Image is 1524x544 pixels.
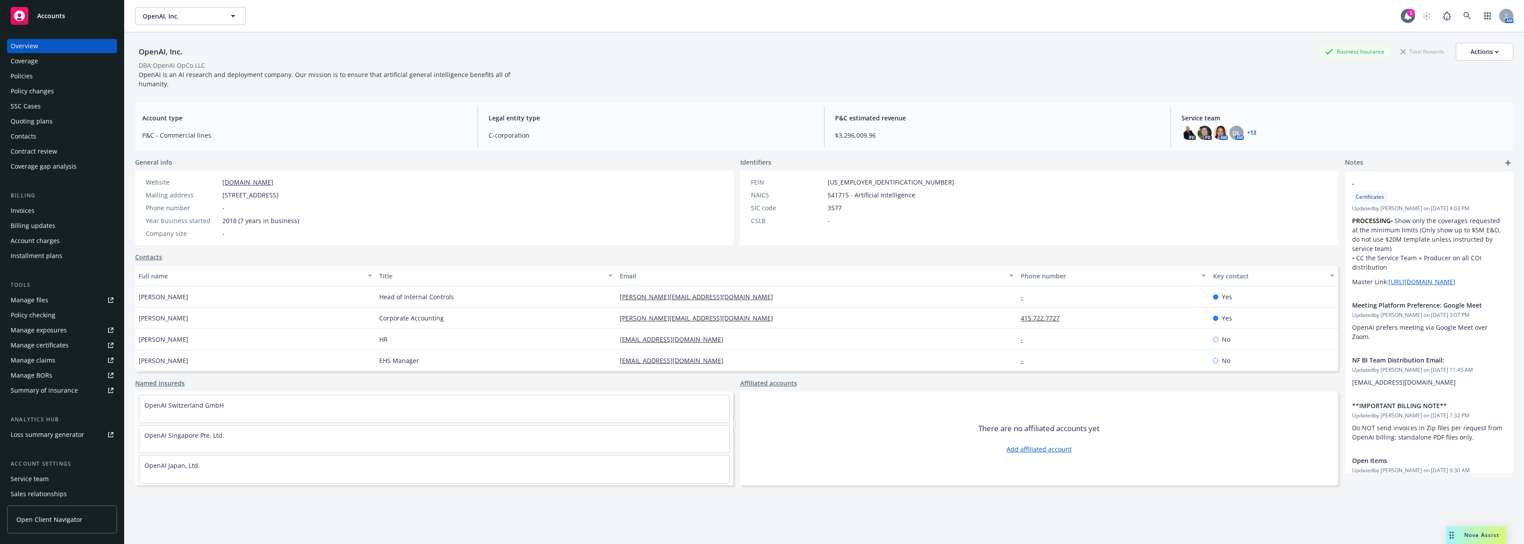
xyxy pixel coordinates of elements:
[379,356,419,365] span: EHS Manager
[1213,271,1325,281] div: Key contact
[1345,158,1363,168] span: Notes
[11,129,36,143] div: Contacts
[835,131,1160,140] span: $3,296,009.96
[751,216,824,225] div: CSLB
[1021,356,1030,365] a: -
[222,190,279,200] span: [STREET_ADDRESS]
[1232,128,1240,138] span: DL
[1352,301,1483,310] span: Meeting Platform Preference: Google Meet
[222,178,273,186] a: [DOMAIN_NAME]
[11,99,41,113] div: SSC Cases
[1222,356,1230,365] span: No
[11,383,78,397] div: Summary of insurance
[751,203,824,212] div: SIC code
[11,159,77,174] div: Coverage gap analysis
[1352,179,1483,188] span: -
[11,353,55,367] div: Manage claims
[11,428,84,442] div: Loss summary generator
[1396,46,1449,57] div: Total Rewards
[135,265,376,286] button: Full name
[11,69,33,83] div: Policies
[1222,292,1232,301] span: Yes
[1021,314,1067,322] a: 415.722.7727
[1021,293,1030,301] a: -
[1017,265,1209,286] button: Phone number
[1388,278,1455,286] a: [URL][DOMAIN_NAME]
[1418,7,1435,25] a: Start snowing
[222,203,225,212] span: -
[146,177,219,187] div: Website
[7,129,117,143] a: Contacts
[7,459,117,468] div: Account settings
[1352,277,1506,286] p: Master Link:
[7,4,117,28] a: Accounts
[1345,394,1513,449] div: **IMPORTANT BILLING NOTE**Updatedby [PERSON_NAME] on [DATE] 1:32 PMDo NOT send invoices in Zip fi...
[835,113,1160,123] span: P&C estimated revenue
[1458,7,1476,25] a: Search
[7,415,117,424] div: Analytics hub
[1197,126,1212,140] img: photo
[11,234,60,248] div: Account charges
[142,113,467,123] span: Account type
[11,368,52,382] div: Manage BORs
[7,323,117,337] span: Manage exposures
[1352,401,1483,410] span: **IMPORTANT BILLING NOTE**
[1247,130,1256,135] a: +12
[16,515,82,524] span: Open Client Navigator
[11,293,48,307] div: Manage files
[1352,204,1506,212] span: Updated by [PERSON_NAME] on [DATE] 4:03 PM
[146,229,219,238] div: Company size
[135,7,246,25] button: OpenAI, Inc.
[751,190,824,200] div: NAICS
[1352,467,1506,475] span: Updated by [PERSON_NAME] on [DATE] 9:30 AM
[11,308,55,322] div: Policy checking
[7,487,117,501] a: Sales relationships
[7,191,117,200] div: Billing
[37,12,65,19] span: Accounts
[7,353,117,367] a: Manage claims
[7,281,117,289] div: Tools
[1213,126,1228,140] img: photo
[620,271,1004,281] div: Email
[616,265,1017,286] button: Email
[1356,193,1384,201] span: Certificates
[1456,43,1513,61] button: Actions
[1352,366,1506,374] span: Updated by [PERSON_NAME] on [DATE] 11:45 AM
[1345,293,1513,348] div: Meeting Platform Preference: Google MeetUpdatedby [PERSON_NAME] on [DATE] 3:07 PMOpenAI prefers m...
[146,203,219,212] div: Phone number
[379,292,454,301] span: Head of Internal Controls
[7,114,117,128] a: Quoting plans
[7,234,117,248] a: Account charges
[489,131,813,140] span: C-corporation
[7,84,117,98] a: Policy changes
[135,46,186,58] div: OpenAI, Inc.
[751,177,824,187] div: FEIN
[11,323,67,337] div: Manage exposures
[7,144,117,158] a: Contract review
[1352,456,1483,465] span: Open Items
[11,204,35,218] div: Invoices
[144,431,224,440] a: OpenAI Singapore Pte. Ltd.
[1503,158,1513,168] a: add
[1021,271,1196,281] div: Phone number
[1345,449,1513,494] div: Open ItemsUpdatedby [PERSON_NAME] on [DATE] 9:30 AM[URL][DOMAIN_NAME]
[1182,126,1196,140] img: photo
[1464,531,1499,539] span: Nova Assist
[1352,378,1456,386] span: [EMAIL_ADDRESS][DOMAIN_NAME]
[1352,216,1391,225] strong: PROCESSING
[1446,526,1457,544] div: Drag to move
[1321,46,1389,57] div: Business Insurance
[146,190,219,200] div: Mailing address
[1222,335,1230,344] span: No
[379,313,444,323] span: Corporate Accounting
[379,271,603,281] div: Title
[828,203,842,212] span: 3577
[489,113,813,123] span: Legal entity type
[1352,412,1506,420] span: Updated by [PERSON_NAME] on [DATE] 1:32 PM
[828,190,915,200] span: 541715 - Artificial Intelligence
[620,314,780,322] a: [PERSON_NAME][EMAIL_ADDRESS][DOMAIN_NAME]
[7,368,117,382] a: Manage BORs
[7,293,117,307] a: Manage files
[7,428,117,442] a: Loss summary generator
[139,61,205,70] div: DBA: OpenAI OpCo LLC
